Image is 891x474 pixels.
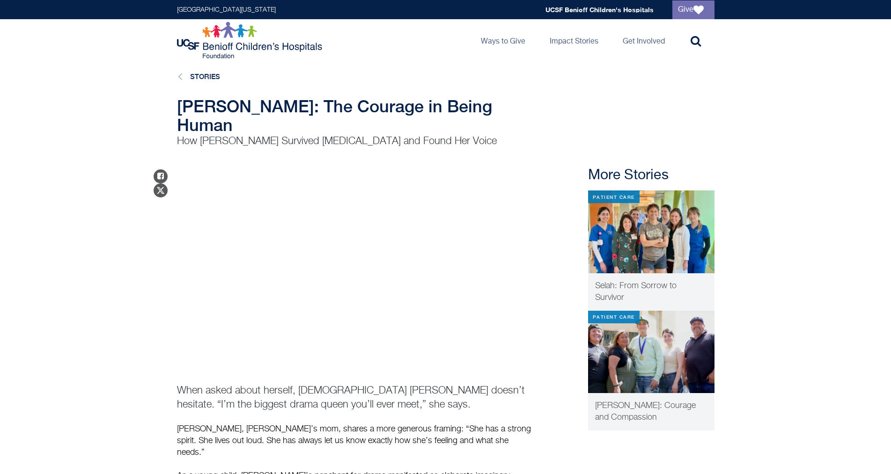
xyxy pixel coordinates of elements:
[177,7,276,13] a: [GEOGRAPHIC_DATA][US_STATE]
[177,134,538,148] p: How [PERSON_NAME] Survived [MEDICAL_DATA] and Found Her Voice
[177,384,538,412] p: When asked about herself, [DEMOGRAPHIC_DATA] [PERSON_NAME] doesn’t hesitate. “I’m the biggest dra...
[588,190,640,203] div: Patient Care
[595,401,696,422] span: [PERSON_NAME]: Courage and Compassion
[595,282,677,302] span: Selah: From Sorrow to Survivor
[177,423,538,459] p: [PERSON_NAME], [PERSON_NAME]’s mom, shares a more generous framing: “She has a strong spirit. She...
[177,96,492,135] span: [PERSON_NAME]: The Courage in Being Human
[588,190,714,273] img: IMG_0496.jpg
[588,311,714,394] img: Jesse and his family
[545,6,654,14] a: UCSF Benioff Children's Hospitals
[588,311,640,323] div: Patient Care
[588,190,714,311] a: Patient Care Selah: From Sorrow to Survivor
[177,22,324,59] img: Logo for UCSF Benioff Children's Hospitals Foundation
[190,73,220,80] a: Stories
[542,19,606,61] a: Impact Stories
[588,167,714,184] h2: More Stories
[672,0,714,19] a: Give
[473,19,533,61] a: Ways to Give
[588,311,714,431] a: Patient Care Jesse and his family [PERSON_NAME]: Courage and Compassion
[615,19,672,61] a: Get Involved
